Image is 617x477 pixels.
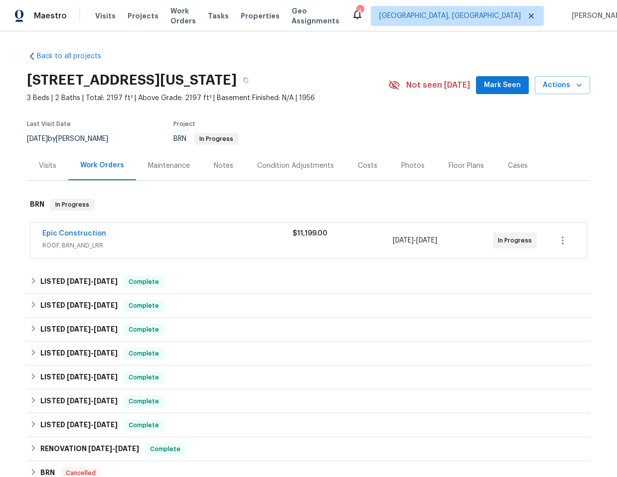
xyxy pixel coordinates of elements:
[170,6,196,26] span: Work Orders
[27,189,590,221] div: BRN In Progress
[94,350,118,357] span: [DATE]
[40,276,118,288] h6: LISTED
[173,135,238,142] span: BRN
[39,161,56,171] div: Visits
[393,236,437,245] span: -
[88,445,112,452] span: [DATE]
[40,371,118,383] h6: LISTED
[237,71,255,89] button: Copy Address
[94,326,118,333] span: [DATE]
[401,161,425,171] div: Photos
[94,302,118,309] span: [DATE]
[88,445,139,452] span: -
[115,445,139,452] span: [DATE]
[358,161,377,171] div: Costs
[125,396,163,406] span: Complete
[27,318,590,342] div: LISTED [DATE]-[DATE]Complete
[94,278,118,285] span: [DATE]
[125,301,163,311] span: Complete
[67,326,91,333] span: [DATE]
[40,419,118,431] h6: LISTED
[67,302,91,309] span: [DATE]
[125,325,163,335] span: Complete
[241,11,280,21] span: Properties
[449,161,484,171] div: Floor Plans
[30,199,44,211] h6: BRN
[27,270,590,294] div: LISTED [DATE]-[DATE]Complete
[40,300,118,312] h6: LISTED
[67,350,118,357] span: -
[94,421,118,428] span: [DATE]
[356,6,363,16] div: 4
[146,444,184,454] span: Complete
[67,397,118,404] span: -
[80,160,124,170] div: Work Orders
[67,373,118,380] span: -
[195,136,237,142] span: In Progress
[148,161,190,171] div: Maintenance
[125,420,163,430] span: Complete
[51,200,93,210] span: In Progress
[67,421,91,428] span: [DATE]
[27,75,237,85] h2: [STREET_ADDRESS][US_STATE]
[67,278,91,285] span: [DATE]
[257,161,334,171] div: Condition Adjustments
[125,372,163,382] span: Complete
[67,421,118,428] span: -
[379,11,521,21] span: [GEOGRAPHIC_DATA], [GEOGRAPHIC_DATA]
[125,349,163,358] span: Complete
[27,437,590,461] div: RENOVATION [DATE]-[DATE]Complete
[67,397,91,404] span: [DATE]
[476,76,529,95] button: Mark Seen
[40,395,118,407] h6: LISTED
[535,76,590,95] button: Actions
[125,277,163,287] span: Complete
[27,389,590,413] div: LISTED [DATE]-[DATE]Complete
[95,11,116,21] span: Visits
[27,365,590,389] div: LISTED [DATE]-[DATE]Complete
[67,326,118,333] span: -
[42,230,106,237] a: Epic Construction
[27,121,71,127] span: Last Visit Date
[173,121,195,127] span: Project
[27,413,590,437] div: LISTED [DATE]-[DATE]Complete
[406,80,470,90] span: Not seen [DATE]
[67,278,118,285] span: -
[508,161,528,171] div: Cases
[128,11,158,21] span: Projects
[67,350,91,357] span: [DATE]
[67,373,91,380] span: [DATE]
[214,161,233,171] div: Notes
[498,236,536,245] span: In Progress
[94,373,118,380] span: [DATE]
[27,135,48,142] span: [DATE]
[27,133,120,145] div: by [PERSON_NAME]
[34,11,67,21] span: Maestro
[293,230,327,237] span: $11,199.00
[42,240,293,250] span: ROOF, BRN_AND_LRR
[416,237,437,244] span: [DATE]
[94,397,118,404] span: [DATE]
[40,324,118,336] h6: LISTED
[27,93,388,103] span: 3 Beds | 2 Baths | Total: 2197 ft² | Above Grade: 2197 ft² | Basement Finished: N/A | 1956
[40,443,139,455] h6: RENOVATION
[27,294,590,318] div: LISTED [DATE]-[DATE]Complete
[543,79,582,92] span: Actions
[292,6,339,26] span: Geo Assignments
[40,348,118,359] h6: LISTED
[67,302,118,309] span: -
[27,342,590,365] div: LISTED [DATE]-[DATE]Complete
[208,12,229,19] span: Tasks
[393,237,414,244] span: [DATE]
[484,79,521,92] span: Mark Seen
[27,51,123,61] a: Back to all projects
